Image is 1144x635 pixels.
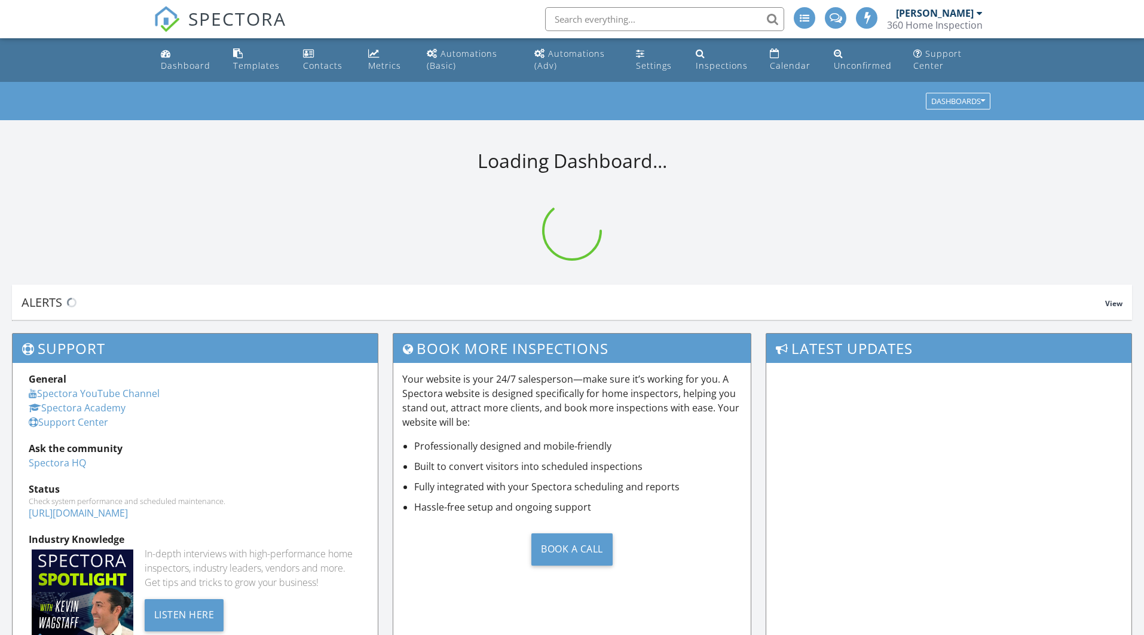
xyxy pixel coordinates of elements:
[834,60,892,71] div: Unconfirmed
[368,60,401,71] div: Metrics
[22,294,1105,310] div: Alerts
[414,439,742,453] li: Professionally designed and mobile-friendly
[154,6,180,32] img: The Best Home Inspection Software - Spectora
[414,459,742,474] li: Built to convert visitors into scheduled inspections
[636,60,672,71] div: Settings
[145,599,224,631] div: Listen Here
[29,506,128,520] a: [URL][DOMAIN_NAME]
[545,7,784,31] input: Search everything...
[29,496,362,506] div: Check system performance and scheduled maintenance.
[29,373,66,386] strong: General
[765,43,819,77] a: Calendar
[402,372,742,429] p: Your website is your 24/7 salesperson—make sure it’s working for you. A Spectora website is desig...
[770,60,810,71] div: Calendar
[427,48,497,71] div: Automations (Basic)
[631,43,681,77] a: Settings
[228,43,289,77] a: Templates
[29,456,86,469] a: Spectora HQ
[161,60,210,71] div: Dashboard
[303,60,342,71] div: Contacts
[931,97,985,106] div: Dashboards
[13,334,378,363] h3: Support
[887,19,983,31] div: 360 Home Inspection
[363,43,413,77] a: Metrics
[298,43,353,77] a: Contacts
[29,387,160,400] a: Spectora YouTube Channel
[909,43,988,77] a: Support Center
[145,547,362,590] div: In-depth interviews with high-performance home inspectors, industry leaders, vendors and more. Ge...
[29,441,362,456] div: Ask the community
[1105,298,1122,309] span: View
[29,416,108,429] a: Support Center
[29,401,126,414] a: Spectora Academy
[156,43,219,77] a: Dashboard
[926,93,990,110] button: Dashboards
[145,607,224,621] a: Listen Here
[414,500,742,514] li: Hassle-free setup and ongoing support
[766,334,1131,363] h3: Latest Updates
[233,60,280,71] div: Templates
[896,7,974,19] div: [PERSON_NAME]
[534,48,605,71] div: Automations (Adv)
[29,532,362,547] div: Industry Knowledge
[422,43,520,77] a: Automations (Basic)
[696,60,748,71] div: Inspections
[402,524,742,575] a: Book a Call
[530,43,622,77] a: Automations (Advanced)
[188,6,286,31] span: SPECTORA
[393,334,751,363] h3: Book More Inspections
[829,43,899,77] a: Unconfirmed
[531,533,613,566] div: Book a Call
[913,48,962,71] div: Support Center
[691,43,755,77] a: Inspections
[154,16,286,41] a: SPECTORA
[414,480,742,494] li: Fully integrated with your Spectora scheduling and reports
[29,482,362,496] div: Status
